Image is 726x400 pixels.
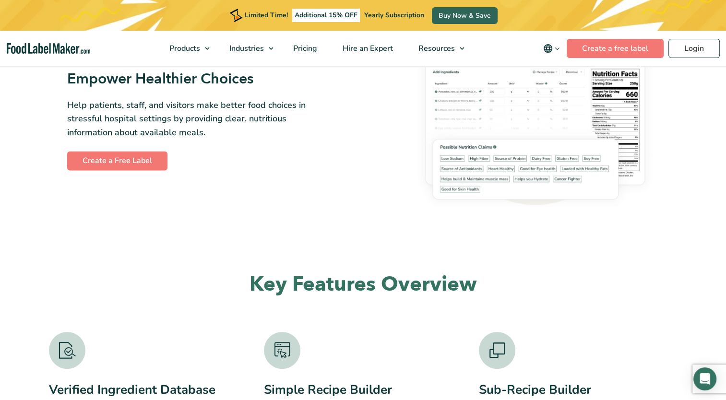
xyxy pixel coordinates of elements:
div: Open Intercom Messenger [693,367,716,390]
a: Create a free label [567,39,664,58]
h3: Empower Healthier Choices [67,70,315,88]
span: Additional 15% OFF [292,9,360,22]
p: Help patients, staff, and visitors make better food choices in stressful hospital settings by pro... [67,98,315,140]
a: Buy Now & Save [432,7,498,24]
a: Create a Free Label [67,151,167,170]
a: Products [157,31,214,66]
a: Industries [217,31,278,66]
span: Yearly Subscription [364,11,424,20]
h2: Key Features Overview [49,271,678,298]
h3: Verified Ingredient Database [49,380,247,399]
a: Resources [406,31,469,66]
h3: Sub-Recipe Builder [479,380,677,399]
span: Products [167,43,201,54]
a: Hire an Expert [330,31,404,66]
span: Resources [416,43,456,54]
span: Hire an Expert [340,43,394,54]
span: Pricing [290,43,318,54]
span: Industries [226,43,265,54]
h3: Simple Recipe Builder [264,380,462,399]
a: Pricing [281,31,328,66]
a: Login [668,39,720,58]
span: Limited Time! [245,11,288,20]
